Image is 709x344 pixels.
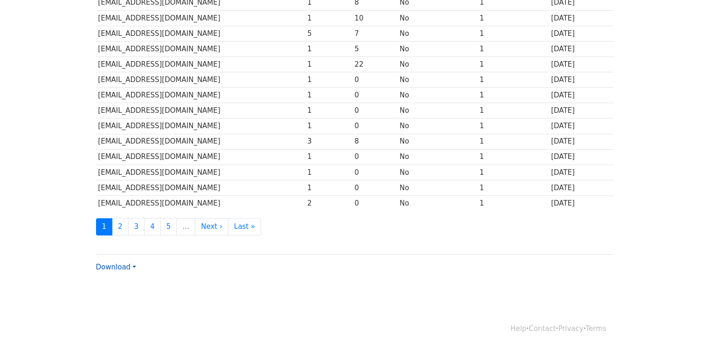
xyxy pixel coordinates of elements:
td: No [397,118,477,134]
td: [EMAIL_ADDRESS][DOMAIN_NAME] [96,195,305,211]
td: 0 [352,88,398,103]
td: 0 [352,72,398,88]
td: 1 [305,72,352,88]
td: 0 [352,180,398,195]
td: 1 [305,103,352,118]
td: 1 [305,149,352,165]
a: 1 [96,218,113,235]
td: 1 [477,72,549,88]
a: Last » [228,218,261,235]
td: 1 [305,88,352,103]
td: 1 [305,180,352,195]
td: 1 [477,41,549,56]
a: 5 [160,218,177,235]
td: 1 [305,118,352,134]
td: [EMAIL_ADDRESS][DOMAIN_NAME] [96,10,305,26]
td: [EMAIL_ADDRESS][DOMAIN_NAME] [96,134,305,149]
td: No [397,195,477,211]
td: 1 [305,57,352,72]
td: 0 [352,103,398,118]
td: [EMAIL_ADDRESS][DOMAIN_NAME] [96,180,305,195]
a: Next › [195,218,228,235]
td: [EMAIL_ADDRESS][DOMAIN_NAME] [96,103,305,118]
a: 3 [128,218,145,235]
td: [DATE] [549,165,613,180]
a: 4 [144,218,161,235]
td: [DATE] [549,72,613,88]
td: 0 [352,195,398,211]
td: No [397,41,477,56]
td: 1 [477,10,549,26]
td: 0 [352,149,398,165]
a: Terms [585,324,606,333]
td: 1 [305,165,352,180]
td: 1 [305,41,352,56]
td: 1 [477,88,549,103]
td: 8 [352,134,398,149]
a: 2 [112,218,129,235]
td: No [397,180,477,195]
td: 0 [352,165,398,180]
td: 10 [352,10,398,26]
td: 3 [305,134,352,149]
td: No [397,134,477,149]
td: [EMAIL_ADDRESS][DOMAIN_NAME] [96,72,305,88]
td: [DATE] [549,195,613,211]
td: 1 [477,195,549,211]
td: 7 [352,26,398,41]
td: 1 [477,103,549,118]
a: Privacy [558,324,583,333]
td: 2 [305,195,352,211]
td: No [397,149,477,165]
td: 5 [305,26,352,41]
td: 1 [477,149,549,165]
td: 22 [352,57,398,72]
td: 1 [305,10,352,26]
iframe: Chat Widget [662,299,709,344]
td: [DATE] [549,26,613,41]
a: Help [510,324,526,333]
a: Download [96,263,136,271]
td: [EMAIL_ADDRESS][DOMAIN_NAME] [96,26,305,41]
td: No [397,10,477,26]
td: 1 [477,134,549,149]
td: [DATE] [549,103,613,118]
td: 0 [352,118,398,134]
a: Contact [529,324,556,333]
td: 1 [477,165,549,180]
td: 1 [477,180,549,195]
td: 1 [477,57,549,72]
td: No [397,57,477,72]
td: [EMAIL_ADDRESS][DOMAIN_NAME] [96,88,305,103]
td: [EMAIL_ADDRESS][DOMAIN_NAME] [96,149,305,165]
td: No [397,165,477,180]
td: [DATE] [549,88,613,103]
td: [DATE] [549,134,613,149]
td: [EMAIL_ADDRESS][DOMAIN_NAME] [96,118,305,134]
td: No [397,103,477,118]
td: [DATE] [549,41,613,56]
td: 1 [477,118,549,134]
td: No [397,26,477,41]
td: No [397,72,477,88]
td: 5 [352,41,398,56]
td: No [397,88,477,103]
td: [DATE] [549,57,613,72]
td: [EMAIL_ADDRESS][DOMAIN_NAME] [96,41,305,56]
td: [EMAIL_ADDRESS][DOMAIN_NAME] [96,57,305,72]
td: 1 [477,26,549,41]
td: [DATE] [549,118,613,134]
td: [EMAIL_ADDRESS][DOMAIN_NAME] [96,165,305,180]
td: [DATE] [549,10,613,26]
td: [DATE] [549,180,613,195]
td: [DATE] [549,149,613,165]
